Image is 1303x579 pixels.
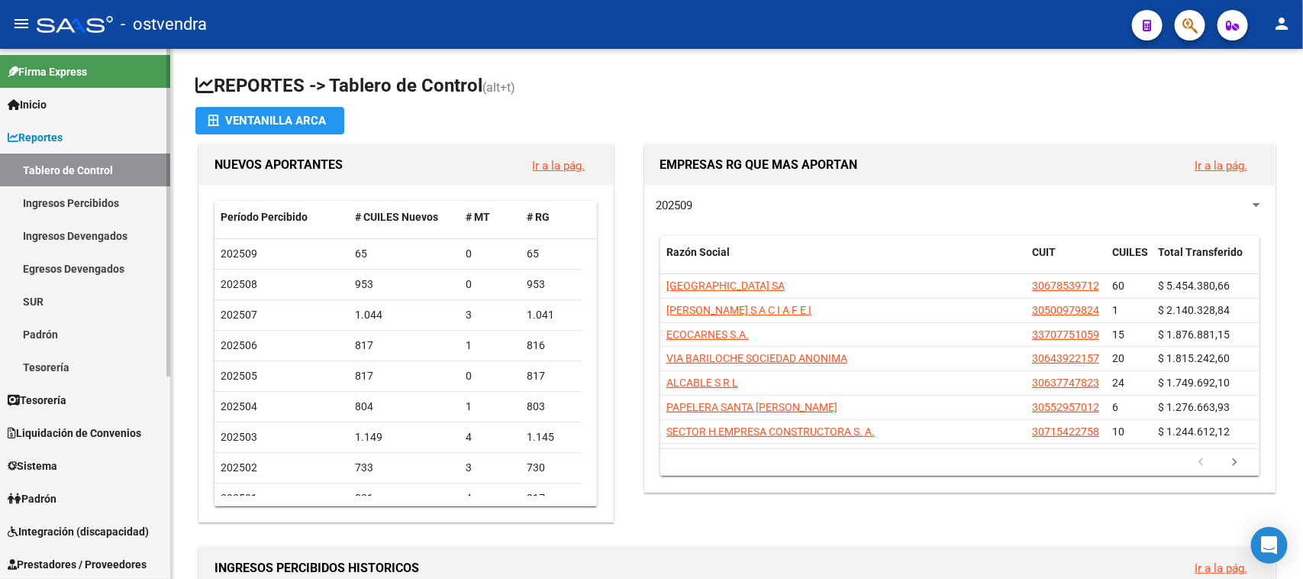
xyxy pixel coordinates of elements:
[8,425,141,442] span: Liquidación de Convenios
[355,306,454,324] div: 1.044
[527,306,576,324] div: 1.041
[355,367,454,385] div: 817
[666,280,785,292] span: [GEOGRAPHIC_DATA] SA
[1158,280,1230,292] span: $ 5.454.380,66
[8,129,63,146] span: Reportes
[1112,377,1124,389] span: 24
[355,398,454,416] div: 804
[214,201,349,234] datatable-header-cell: Período Percibido
[1032,304,1099,316] span: 30500979824
[466,211,490,223] span: # MT
[527,211,550,223] span: # RG
[221,370,257,382] span: 202505
[660,157,858,172] span: EMPRESAS RG QUE MAS APORTAN
[1195,159,1247,173] a: Ir a la pág.
[527,459,576,477] div: 730
[221,309,257,321] span: 202507
[355,211,438,223] span: # CUILES Nuevos
[1032,246,1056,258] span: CUIT
[466,367,514,385] div: 0
[1032,425,1099,438] span: 30715422758
[1158,352,1230,364] span: $ 1.815.242,60
[466,276,514,293] div: 0
[666,425,875,438] span: SECTOR H EMPRESA CONSTRUCTORA S. A.
[527,245,576,263] div: 65
[1032,280,1099,292] span: 30678539712
[466,306,514,324] div: 3
[195,107,344,134] button: Ventanilla ARCA
[355,459,454,477] div: 733
[466,459,514,477] div: 3
[660,236,1026,286] datatable-header-cell: Razón Social
[195,73,1279,100] h1: REPORTES -> Tablero de Control
[355,490,454,507] div: 821
[355,276,454,293] div: 953
[466,337,514,354] div: 1
[1251,527,1288,564] div: Open Intercom Messenger
[214,561,419,575] span: INGRESOS PERCIBIDOS HISTORICOS
[527,429,576,446] div: 1.145
[533,159,585,173] a: Ir a la pág.
[221,247,257,260] span: 202509
[1106,236,1152,286] datatable-header-cell: CUILES
[1112,328,1124,341] span: 15
[1112,246,1148,258] span: CUILES
[349,201,460,234] datatable-header-cell: # CUILES Nuevos
[355,337,454,354] div: 817
[666,246,730,258] span: Razón Social
[527,490,576,507] div: 817
[1158,304,1230,316] span: $ 2.140.328,84
[656,199,693,212] span: 202509
[121,8,207,41] span: - ostvendra
[8,458,57,474] span: Sistema
[466,398,514,416] div: 1
[1182,151,1259,180] button: Ir a la pág.
[1112,352,1124,364] span: 20
[221,339,257,351] span: 202506
[1026,236,1106,286] datatable-header-cell: CUIT
[1158,425,1230,438] span: $ 1.244.612,12
[355,245,454,263] div: 65
[8,96,47,113] span: Inicio
[1158,246,1243,258] span: Total Transferido
[666,377,738,389] span: ALCABLE S R L
[521,151,598,180] button: Ir a la pág.
[466,429,514,446] div: 4
[1158,401,1230,413] span: $ 1.276.663,93
[8,490,56,507] span: Padrón
[521,201,582,234] datatable-header-cell: # RG
[221,461,257,474] span: 202502
[666,304,811,316] span: [PERSON_NAME] S A C I A F E I
[466,245,514,263] div: 0
[1112,304,1118,316] span: 1
[221,431,257,443] span: 202503
[666,401,837,413] span: PAPELERA SANTA [PERSON_NAME]
[666,352,847,364] span: VIA BARILOCHE SOCIEDAD ANONIMA
[8,523,149,540] span: Integración (discapacidad)
[666,328,749,341] span: ECOCARNES S.A.
[221,492,257,504] span: 202501
[221,400,257,412] span: 202504
[1152,236,1259,286] datatable-header-cell: Total Transferido
[1032,352,1099,364] span: 30643922157
[1112,280,1124,292] span: 60
[1195,561,1247,575] a: Ir a la pág.
[1112,425,1124,438] span: 10
[1112,401,1118,413] span: 6
[466,490,514,507] div: 4
[8,392,66,409] span: Tesorería
[1032,377,1099,389] span: 30637747823
[8,556,147,573] span: Prestadores / Proveedores
[527,367,576,385] div: 817
[214,157,343,172] span: NUEVOS APORTANTES
[208,107,332,134] div: Ventanilla ARCA
[1187,454,1216,471] a: go to previous page
[1158,377,1230,389] span: $ 1.749.692,10
[527,337,576,354] div: 816
[355,429,454,446] div: 1.149
[1032,328,1099,341] span: 33707751059
[1272,15,1291,33] mat-icon: person
[8,63,87,80] span: Firma Express
[12,15,31,33] mat-icon: menu
[221,278,257,290] span: 202508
